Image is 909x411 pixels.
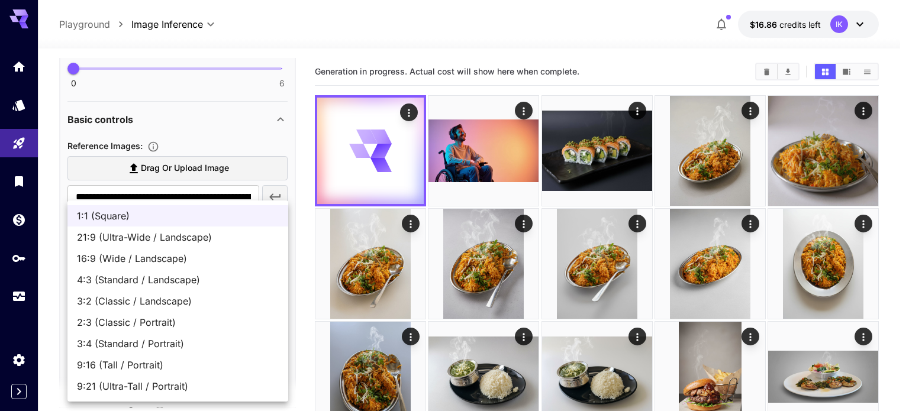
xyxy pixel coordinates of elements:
[77,358,279,372] span: 9:16 (Tall / Portrait)
[77,209,279,223] span: 1:1 (Square)
[77,294,279,308] span: 3:2 (Classic / Landscape)
[77,336,279,351] span: 3:4 (Standard / Portrait)
[77,315,279,329] span: 2:3 (Classic / Portrait)
[77,230,279,244] span: 21:9 (Ultra-Wide / Landscape)
[77,379,279,393] span: 9:21 (Ultra-Tall / Portrait)
[77,251,279,266] span: 16:9 (Wide / Landscape)
[77,273,279,287] span: 4:3 (Standard / Landscape)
